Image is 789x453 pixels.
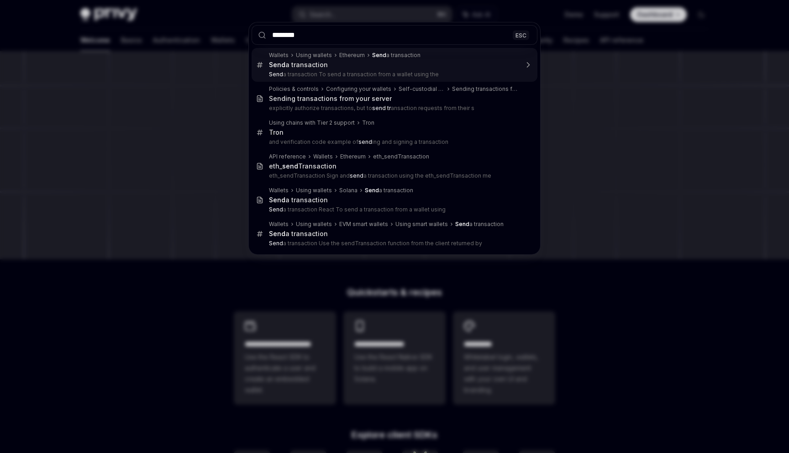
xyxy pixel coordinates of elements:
b: Send [269,196,285,204]
b: Send [269,240,283,247]
div: Wallets [269,221,289,228]
div: Using wallets [296,187,332,194]
div: Tron [269,128,284,137]
div: Using smart wallets [395,221,448,228]
div: Solana [339,187,358,194]
b: send [358,138,372,145]
p: a transaction React To send a transaction from a wallet using [269,206,518,213]
div: Policies & controls [269,85,319,93]
div: Sending transactions from your server [269,95,392,103]
b: send [282,162,298,170]
b: send tr [372,105,391,111]
div: Using chains with Tier 2 support [269,119,355,126]
b: Send [269,206,283,213]
b: Send [372,52,386,58]
b: send [350,172,363,179]
div: Sending transactions from your server [452,85,518,93]
p: a transaction To send a transaction from a wallet using the [269,71,518,78]
b: Send [455,221,469,227]
div: ESC [513,30,529,40]
div: a transaction [372,52,421,59]
p: explicitly authorize transactions, but to ansaction requests from their s [269,105,518,112]
div: Wallets [269,52,289,59]
div: a transaction [269,196,328,204]
p: a transaction Use the sendTransaction function from the client returned by [269,240,518,247]
div: Ethereum [339,52,365,59]
div: Self-custodial user wallets [399,85,445,93]
div: Tron [362,119,374,126]
div: Configuring your wallets [326,85,391,93]
div: eth_ Transaction [269,162,337,170]
div: a transaction [365,187,413,194]
div: Using wallets [296,52,332,59]
b: Send [269,230,285,237]
div: Using wallets [296,221,332,228]
div: Wallets [313,153,333,160]
div: a transaction [455,221,504,228]
div: API reference [269,153,306,160]
div: a transaction [269,230,328,238]
p: eth_sendTransaction Sign and a transaction using the eth_sendTransaction me [269,172,518,179]
div: eth_sendTransaction [373,153,429,160]
div: EVM smart wallets [339,221,388,228]
p: and verification code example of ing and signing a transaction [269,138,518,146]
b: Send [269,61,285,68]
div: Wallets [269,187,289,194]
b: Send [365,187,379,194]
div: a transaction [269,61,328,69]
div: Ethereum [340,153,366,160]
b: Send [269,71,283,78]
